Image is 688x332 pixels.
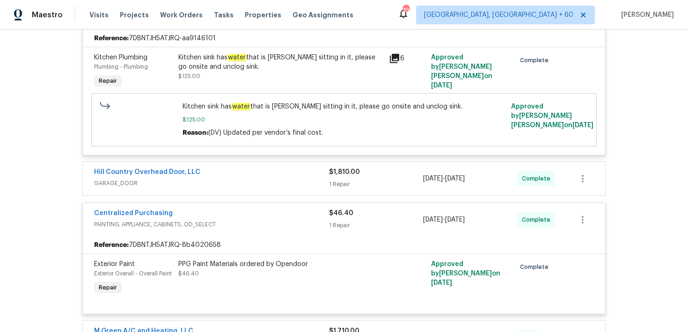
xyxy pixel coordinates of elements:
[389,53,425,64] div: 6
[95,76,121,86] span: Repair
[214,12,234,18] span: Tasks
[94,179,329,188] span: GARAGE_DOOR
[94,261,135,267] span: Exterior Paint
[95,283,121,292] span: Repair
[94,34,129,43] b: Reference:
[522,215,554,224] span: Complete
[94,169,200,175] a: Hill Country Overhead Door, LLC
[178,73,200,79] span: $125.00
[83,237,605,253] div: 7DBNTJH5ATJRQ-8b4020658
[94,240,129,250] b: Reference:
[424,10,573,20] span: [GEOGRAPHIC_DATA], [GEOGRAPHIC_DATA] + 60
[245,10,281,20] span: Properties
[431,280,452,286] span: [DATE]
[431,54,492,89] span: Approved by [PERSON_NAME] [PERSON_NAME] on
[431,261,500,286] span: Approved by [PERSON_NAME] on
[423,174,465,183] span: -
[94,64,148,70] span: Plumbing - Plumbing
[329,180,423,189] div: 1 Repair
[293,10,353,20] span: Geo Assignments
[431,82,452,89] span: [DATE]
[178,260,383,269] div: PPG Paint Materials ordered by Opendoor
[423,175,443,182] span: [DATE]
[445,175,465,182] span: [DATE]
[83,30,605,47] div: 7DBNTJH5ATJRQ-aa9146101
[227,54,246,61] em: water
[94,271,172,276] span: Exterior Overall - Overall Paint
[522,174,554,183] span: Complete
[32,10,63,20] span: Maestro
[572,122,593,129] span: [DATE]
[120,10,149,20] span: Projects
[178,271,199,276] span: $46.40
[423,215,465,224] span: -
[232,103,250,110] em: water
[183,102,506,111] span: Kitchen sink has that is [PERSON_NAME] sitting in it, please go onsite and unclog sink.
[208,130,323,136] span: (DV) Updated per vendor’s final cost.
[329,221,423,230] div: 1 Repair
[403,6,409,15] div: 703
[423,217,443,223] span: [DATE]
[94,54,147,61] span: Kitchen Plumbing
[89,10,109,20] span: Visits
[520,56,552,65] span: Complete
[329,169,360,175] span: $1,810.00
[183,115,506,124] span: $125.00
[520,262,552,272] span: Complete
[94,210,173,217] a: Centralized Purchasing
[160,10,203,20] span: Work Orders
[183,130,208,136] span: Reason:
[445,217,465,223] span: [DATE]
[329,210,353,217] span: $46.40
[617,10,674,20] span: [PERSON_NAME]
[511,103,593,129] span: Approved by [PERSON_NAME] [PERSON_NAME] on
[94,220,329,229] span: PAINTING, APPLIANCE, CABINETS, OD_SELECT
[178,53,383,72] div: Kitchen sink has that is [PERSON_NAME] sitting in it, please go onsite and unclog sink.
